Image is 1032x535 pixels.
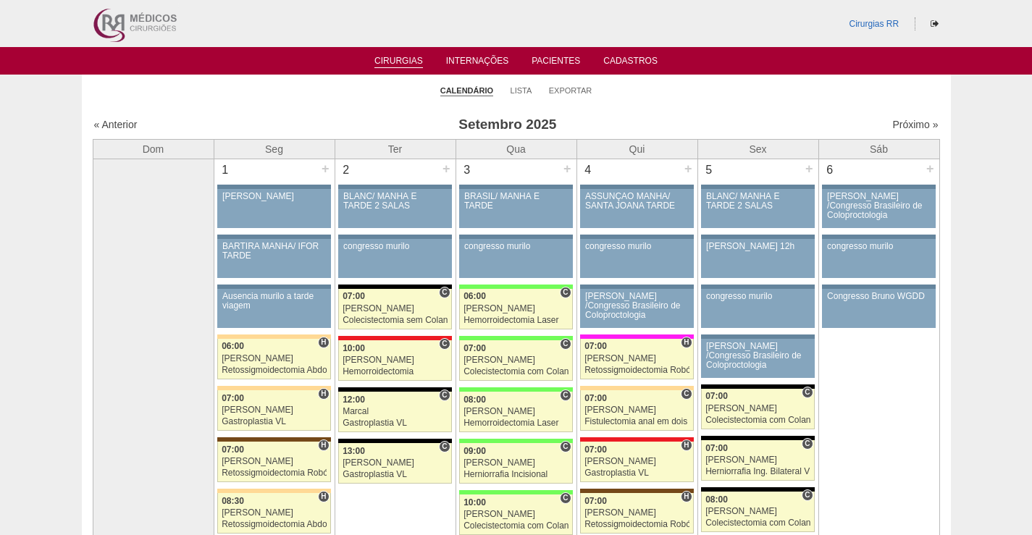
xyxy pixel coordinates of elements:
span: Consultório [439,389,450,401]
span: Consultório [560,338,571,350]
div: Herniorrafia Ing. Bilateral VL [705,467,810,476]
div: Key: Aviso [701,285,814,289]
span: Hospital [318,439,329,451]
a: H 08:30 [PERSON_NAME] Retossigmoidectomia Abdominal VL [217,493,330,534]
div: Key: Blanc [701,487,814,492]
div: [PERSON_NAME] [705,507,810,516]
div: Key: Bartira [217,489,330,493]
a: congresso murilo [459,239,572,278]
span: Hospital [681,337,692,348]
a: BARTIRA MANHÃ/ IFOR TARDE [217,239,330,278]
div: [PERSON_NAME] [584,405,689,415]
a: C 10:00 [PERSON_NAME] Hemorroidectomia [338,340,451,381]
div: Hemorroidectomia Laser [463,316,569,325]
a: C 08:00 [PERSON_NAME] Colecistectomia com Colangiografia VL [701,492,814,532]
a: « Anterior [94,119,138,130]
span: 08:30 [222,496,244,506]
span: 07:00 [463,343,486,353]
th: Dom [93,139,214,159]
div: Gastroplastia VL [343,418,448,428]
div: [PERSON_NAME] /Congresso Brasileiro de Coloproctologia [706,342,810,371]
div: + [319,159,332,178]
div: Fistulectomia anal em dois tempos [584,417,689,426]
div: Key: Santa Joana [580,489,693,493]
div: Gastroplastia VL [222,417,327,426]
a: C 09:00 [PERSON_NAME] Herniorrafia Incisional [459,443,572,484]
div: Key: Aviso [701,334,814,339]
a: congresso murilo [701,289,814,328]
div: [PERSON_NAME] [222,192,326,201]
span: Consultório [560,389,571,401]
a: Cadastros [603,56,658,70]
div: Retossigmoidectomia Robótica [222,468,327,478]
div: Key: Aviso [217,185,330,189]
span: Hospital [318,337,329,348]
i: Sair [931,20,939,28]
a: H 07:00 [PERSON_NAME] Retossigmoidectomia Robótica [580,339,693,379]
span: Hospital [318,491,329,502]
a: Internações [446,56,509,70]
div: + [440,159,453,178]
div: 4 [577,159,600,181]
a: Exportar [549,85,592,96]
div: Key: Aviso [701,235,814,239]
div: BLANC/ MANHÃ E TARDE 2 SALAS [343,192,447,211]
a: ASSUNÇÃO MANHÃ/ SANTA JOANA TARDE [580,189,693,228]
div: Key: Aviso [822,235,935,239]
div: Key: Blanc [338,439,451,443]
div: Ausencia murilo a tarde viagem [222,292,326,311]
div: 5 [698,159,721,181]
div: Gastroplastia VL [343,470,448,479]
div: Key: Aviso [217,235,330,239]
th: Ter [335,139,456,159]
a: H 07:00 [PERSON_NAME] Gastroplastia VL [580,442,693,482]
div: Key: Aviso [580,185,693,189]
span: Consultório [560,441,571,452]
div: Key: Aviso [822,185,935,189]
div: [PERSON_NAME] [463,458,569,468]
a: congresso murilo [338,239,451,278]
div: [PERSON_NAME] [222,405,327,415]
a: C 07:00 [PERSON_NAME] Colecistectomia com Colangiografia VL [459,340,572,381]
div: BRASIL/ MANHÃ E TARDE [464,192,568,211]
a: [PERSON_NAME] /Congresso Brasileiro de Coloproctologia [580,289,693,328]
div: Retossigmoidectomia Robótica [584,520,689,529]
div: Key: Blanc [701,384,814,389]
span: 07:00 [584,341,607,351]
div: ASSUNÇÃO MANHÃ/ SANTA JOANA TARDE [585,192,689,211]
div: Colecistectomia com Colangiografia VL [463,367,569,376]
div: Retossigmoidectomia Abdominal VL [222,520,327,529]
a: Calendário [440,85,493,96]
a: C 12:00 Marcal Gastroplastia VL [338,392,451,432]
span: Consultório [802,438,813,450]
div: Key: Assunção [580,437,693,442]
div: Colecistectomia com Colangiografia VL [705,518,810,528]
div: Key: Aviso [338,185,451,189]
a: [PERSON_NAME] 12h [701,239,814,278]
a: [PERSON_NAME] [217,189,330,228]
div: + [924,159,936,178]
a: H 07:00 [PERSON_NAME] Retossigmoidectomia Robótica [217,442,330,482]
div: BARTIRA MANHÃ/ IFOR TARDE [222,242,326,261]
div: Key: Aviso [580,285,693,289]
div: Key: Aviso [217,285,330,289]
a: BLANC/ MANHÃ E TARDE 2 SALAS [701,189,814,228]
a: [PERSON_NAME] /Congresso Brasileiro de Coloproctologia [822,189,935,228]
div: Key: Aviso [459,185,572,189]
span: 10:00 [343,343,365,353]
div: Key: Aviso [338,235,451,239]
div: [PERSON_NAME] [463,355,569,365]
div: Colecistectomia com Colangiografia VL [705,416,810,425]
span: Hospital [681,439,692,451]
div: [PERSON_NAME] [343,458,448,468]
div: [PERSON_NAME] 12h [706,242,810,251]
div: congresso murilo [343,242,447,251]
div: Key: Aviso [459,235,572,239]
div: + [682,159,695,178]
a: congresso murilo [822,239,935,278]
div: + [803,159,815,178]
div: Key: Santa Joana [217,437,330,442]
a: Cirurgias RR [849,19,899,29]
div: [PERSON_NAME] [222,457,327,466]
div: congresso murilo [827,242,931,251]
